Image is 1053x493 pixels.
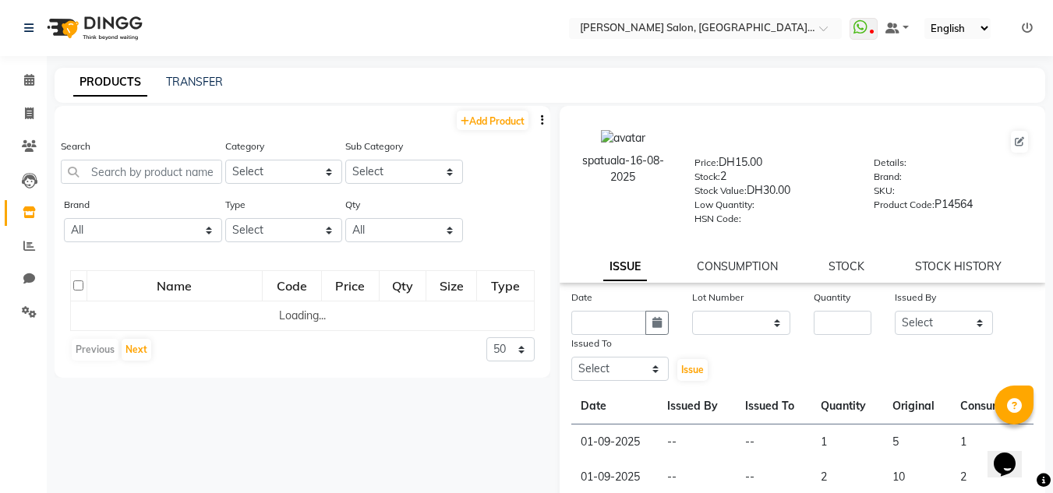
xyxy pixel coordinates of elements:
label: Details: [874,156,906,170]
a: STOCK HISTORY [915,259,1002,273]
th: Quantity [811,389,883,424]
button: Issue [677,359,708,381]
div: DH30.00 [694,182,850,204]
td: 01-09-2025 [571,424,659,460]
th: Issued To [736,389,811,424]
div: Code [263,272,320,300]
div: P14564 [874,196,1030,218]
iframe: chat widget [988,431,1037,477]
div: spatuala-16-08-2025 [575,153,671,185]
label: Issued To [571,336,612,350]
th: Issued By [658,389,735,424]
div: Price [323,272,378,300]
th: Original [883,389,951,424]
label: Date [571,291,592,305]
img: logo [40,6,147,50]
label: Lot Number [692,291,744,305]
div: Type [478,272,532,300]
label: Brand [64,198,90,212]
a: STOCK [829,259,864,273]
div: Qty [380,272,425,300]
td: 1 [951,424,1034,460]
td: Loading... [71,301,535,331]
label: Issued By [895,291,936,305]
td: 5 [883,424,951,460]
a: TRANSFER [166,75,223,89]
label: Price: [694,156,719,170]
label: SKU: [874,184,895,198]
th: Consumed [951,389,1034,424]
td: 1 [811,424,883,460]
label: Qty [345,198,360,212]
label: Brand: [874,170,902,184]
label: Low Quantity: [694,198,754,212]
label: Sub Category [345,139,403,153]
a: ISSUE [603,253,647,281]
label: Search [61,139,90,153]
label: Stock: [694,170,720,184]
td: -- [736,424,811,460]
input: Search by product name or code [61,160,222,184]
div: Name [88,272,261,300]
label: Product Code: [874,198,935,212]
label: Category [225,139,264,153]
span: Issue [681,364,704,375]
img: avatar [601,130,645,146]
div: Size [427,272,475,300]
a: Add Product [457,111,528,130]
div: 2 [694,168,850,190]
label: HSN Code: [694,212,741,226]
label: Quantity [814,291,850,305]
div: DH15.00 [694,154,850,176]
td: -- [658,424,735,460]
button: Next [122,339,151,361]
th: Date [571,389,659,424]
label: Stock Value: [694,184,747,198]
a: PRODUCTS [73,69,147,97]
label: Type [225,198,246,212]
a: CONSUMPTION [697,259,778,273]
